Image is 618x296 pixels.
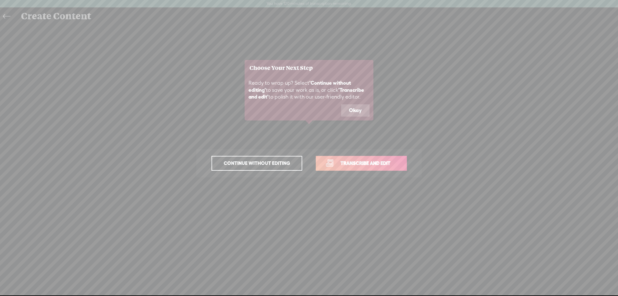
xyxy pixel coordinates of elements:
h3: Choose Your Next Step [249,65,369,71]
b: 'Continue without editing' [248,80,351,93]
button: Okay [341,104,370,117]
span: Transcribe and edit [334,159,397,167]
span: Continue without editing [217,159,297,168]
div: Ready to wrap up? Select to save your work as is, or click to polish it with our user-friendly ed... [245,76,373,104]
